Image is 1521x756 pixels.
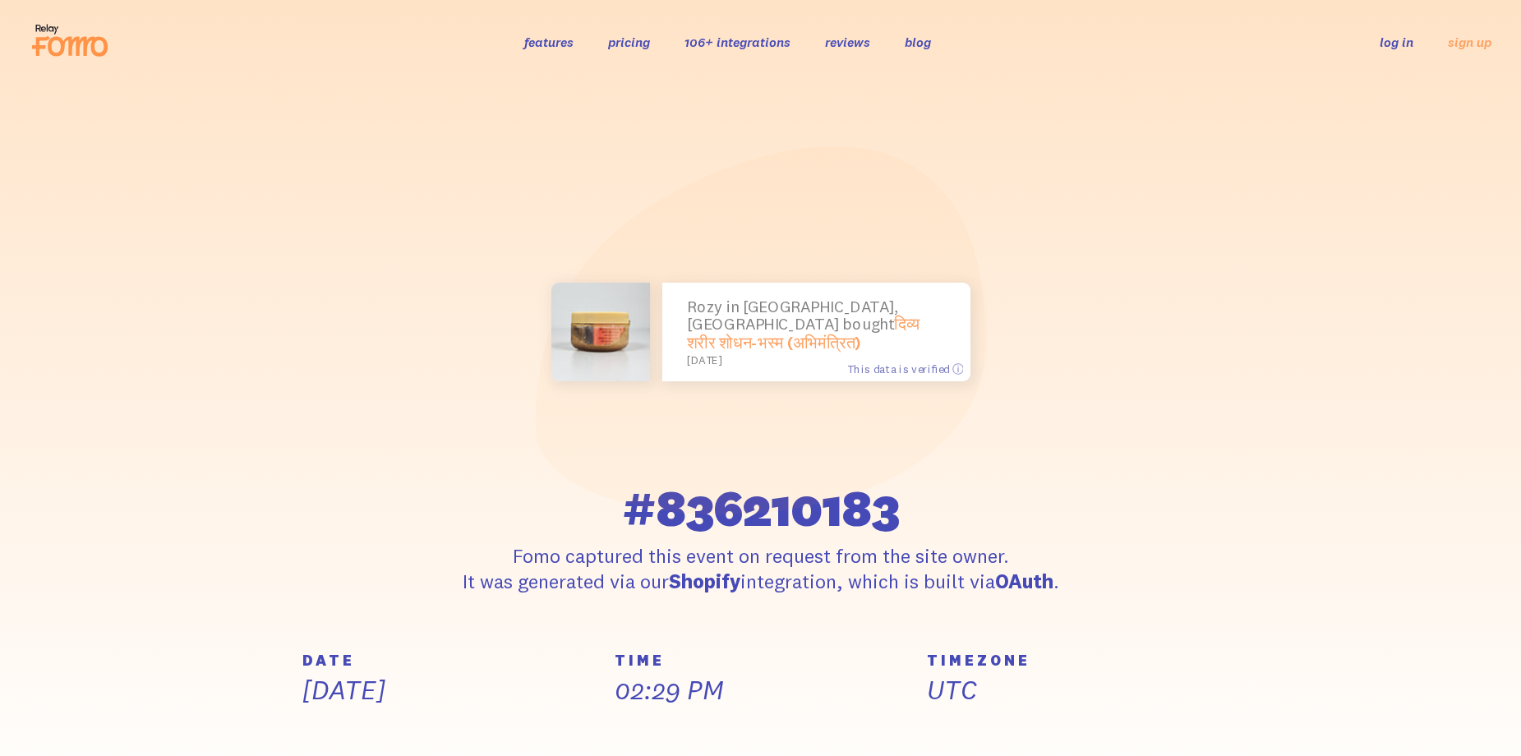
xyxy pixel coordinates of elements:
h5: TIME [615,653,907,668]
a: blog [905,34,931,50]
p: [DATE] [302,673,595,708]
p: UTC [927,673,1219,708]
span: #836210183 [622,482,900,533]
a: pricing [608,34,650,50]
a: log in [1380,34,1413,50]
small: [DATE] [687,354,938,366]
a: sign up [1448,34,1491,51]
a: 106+ integrations [684,34,790,50]
strong: Shopify [669,569,740,593]
img: pixelcut-export-1747940064533_small.jpg [551,283,650,381]
span: This data is verified ⓘ [847,362,963,376]
h5: TIMEZONE [927,653,1219,668]
a: features [524,34,574,50]
p: Fomo captured this event on request from the site owner. It was generated via our integration, wh... [459,543,1063,594]
p: Rozy in [GEOGRAPHIC_DATA], [GEOGRAPHIC_DATA] bought [687,298,946,367]
p: 02:29 PM [615,673,907,708]
strong: OAuth [995,569,1053,593]
a: दिव्य शरीर शोधन-भस्म (अभिमंत्रित) [687,315,919,352]
a: reviews [825,34,870,50]
h5: DATE [302,653,595,668]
